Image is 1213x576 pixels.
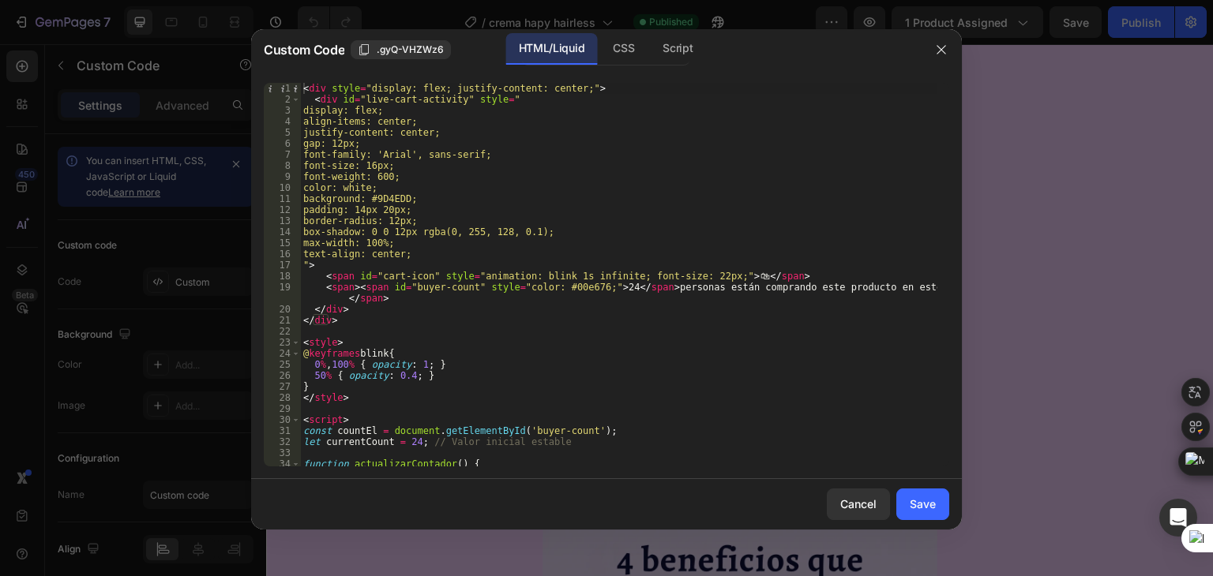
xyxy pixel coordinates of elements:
div: 15 [264,238,301,249]
div: 25 [264,359,301,370]
div: 23 [264,337,301,348]
div: 12 [264,204,301,215]
div: 4 [264,116,301,127]
div: 34 [264,458,301,469]
div: 6 [264,138,301,149]
div: 10 [264,182,301,193]
div: 26 [264,370,301,381]
div: 9 [264,171,301,182]
div: 16 [264,249,301,260]
div: 19 [264,282,301,304]
div: HTML/Liquid [506,33,597,65]
div: 11 [264,193,301,204]
div: Save [910,496,936,512]
div: 8 [264,160,301,171]
div: 32 [264,436,301,447]
span: Custom Code [264,40,344,59]
div: Script [650,33,705,65]
div: 14 [264,226,301,238]
div: 22 [264,326,301,337]
div: 1 [264,83,301,94]
div: 13 [264,215,301,226]
div: 31 [264,425,301,436]
div: Cancel [840,496,877,512]
div: 2 [264,94,301,105]
span: .gyQ-VHZWz6 [377,43,444,57]
div: Open Intercom Messenger [1159,499,1197,537]
div: 5 [264,127,301,138]
div: 18 [264,271,301,282]
button: .gyQ-VHZWz6 [351,40,451,59]
div: 21 [264,315,301,326]
div: 28 [264,392,301,403]
div: 30 [264,414,301,425]
div: 7 [264,149,301,160]
div: 27 [264,381,301,392]
div: CSS [600,33,647,65]
div: 33 [264,447,301,458]
button: Save [896,488,949,520]
div: 20 [264,304,301,315]
div: 24 [264,348,301,359]
button: Cancel [827,488,890,520]
div: 3 [264,105,301,116]
div: 17 [264,260,301,271]
div: 29 [264,403,301,414]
